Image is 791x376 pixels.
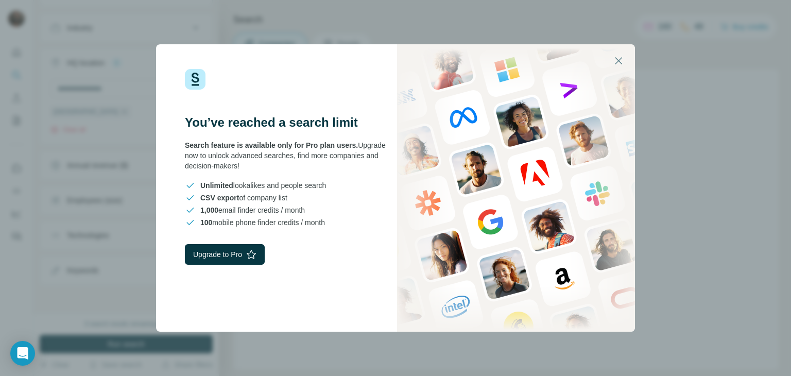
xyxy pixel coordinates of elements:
[200,205,305,215] span: email finder credits / month
[185,141,358,149] span: Search feature is available only for Pro plan users.
[10,341,35,366] div: Open Intercom Messenger
[200,217,325,228] span: mobile phone finder credits / month
[397,44,635,332] img: Surfe Stock Photo - showing people and technologies
[185,140,395,171] div: Upgrade now to unlock advanced searches, find more companies and decision-makers!
[200,181,233,190] span: Unlimited
[200,193,287,203] span: of company list
[200,218,212,227] span: 100
[200,206,218,214] span: 1,000
[185,114,395,131] h3: You’ve reached a search limit
[200,194,239,202] span: CSV export
[185,69,205,90] img: Surfe Logo
[200,180,326,191] span: lookalikes and people search
[185,244,265,265] button: Upgrade to Pro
